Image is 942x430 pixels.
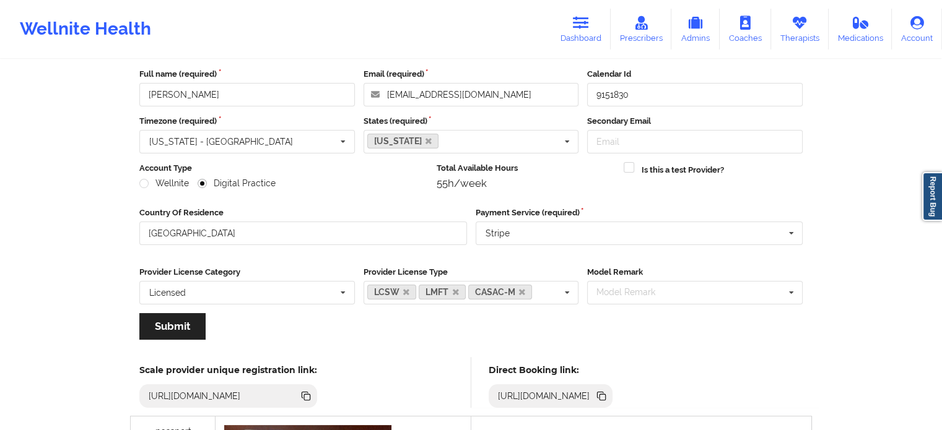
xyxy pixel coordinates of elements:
label: Is this a test Provider? [642,164,724,176]
div: 55h/week [437,177,616,189]
a: Admins [671,9,720,49]
input: Email [587,130,803,153]
a: Account [892,9,942,49]
label: Email (required) [364,68,579,80]
label: Account Type [139,162,428,174]
input: Calendar Id [587,83,803,106]
label: Payment Service (required) [476,207,803,219]
input: Full name [139,83,355,106]
label: Model Remark [587,266,803,278]
a: Therapists [771,9,829,49]
label: Calendar Id [587,68,803,80]
a: CASAC-M [468,285,533,299]
label: Secondary Email [587,115,803,127]
a: LMFT [419,285,466,299]
div: [US_STATE] - [GEOGRAPHIC_DATA] [149,137,293,146]
a: Coaches [720,9,771,49]
a: LCSW [367,285,417,299]
div: Model Remark [593,285,673,299]
a: [US_STATE] [367,134,439,148]
a: Dashboard [551,9,611,49]
label: Timezone (required) [139,115,355,127]
div: [URL][DOMAIN_NAME] [144,390,246,402]
h5: Direct Booking link: [489,364,613,376]
div: Stripe [486,229,510,238]
a: Prescribers [611,9,672,49]
a: Report Bug [922,172,942,221]
a: Medications [829,9,892,49]
input: Email address [364,83,579,106]
label: Wellnite [139,178,189,189]
label: Digital Practice [198,178,276,189]
h5: Scale provider unique registration link: [139,364,317,376]
label: States (required) [364,115,579,127]
label: Total Available Hours [437,162,616,174]
label: Provider License Type [364,266,579,278]
div: Licensed [149,288,186,297]
div: [URL][DOMAIN_NAME] [493,390,595,402]
label: Country Of Residence [139,207,467,219]
button: Submit [139,313,206,340]
label: Full name (required) [139,68,355,80]
label: Provider License Category [139,266,355,278]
